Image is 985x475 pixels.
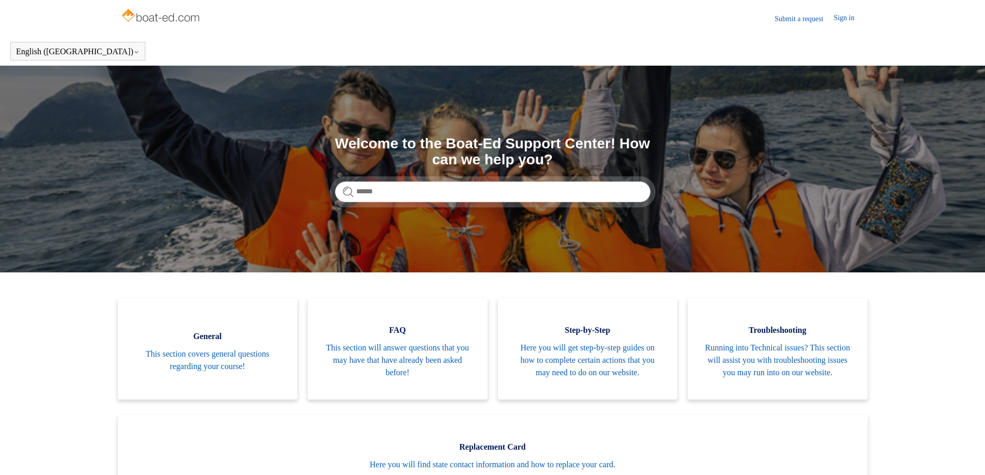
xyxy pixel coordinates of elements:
span: This section covers general questions regarding your course! [133,348,282,373]
a: Troubleshooting Running into Technical issues? This section will assist you with troubleshooting ... [688,298,868,400]
a: Submit a request [775,13,834,24]
span: FAQ [323,324,472,336]
img: Boat-Ed Help Center home page [120,6,203,27]
span: This section will answer questions that you may have that have already been asked before! [323,342,472,379]
h1: Welcome to the Boat-Ed Support Center! How can we help you? [335,136,650,168]
span: Here you will find state contact information and how to replace your card. [133,458,852,471]
a: General This section covers general questions regarding your course! [118,298,298,400]
span: Here you will get step-by-step guides on how to complete certain actions that you may need to do ... [513,342,662,379]
span: Running into Technical issues? This section will assist you with troubleshooting issues you may r... [703,342,852,379]
span: Replacement Card [133,441,852,453]
span: Step-by-Step [513,324,662,336]
a: FAQ This section will answer questions that you may have that have already been asked before! [308,298,488,400]
input: Search [335,181,650,202]
button: English ([GEOGRAPHIC_DATA]) [16,47,140,56]
span: Troubleshooting [703,324,852,336]
div: Live chat [950,440,977,467]
a: Sign in [834,12,865,25]
a: Step-by-Step Here you will get step-by-step guides on how to complete certain actions that you ma... [498,298,678,400]
span: General [133,330,282,343]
